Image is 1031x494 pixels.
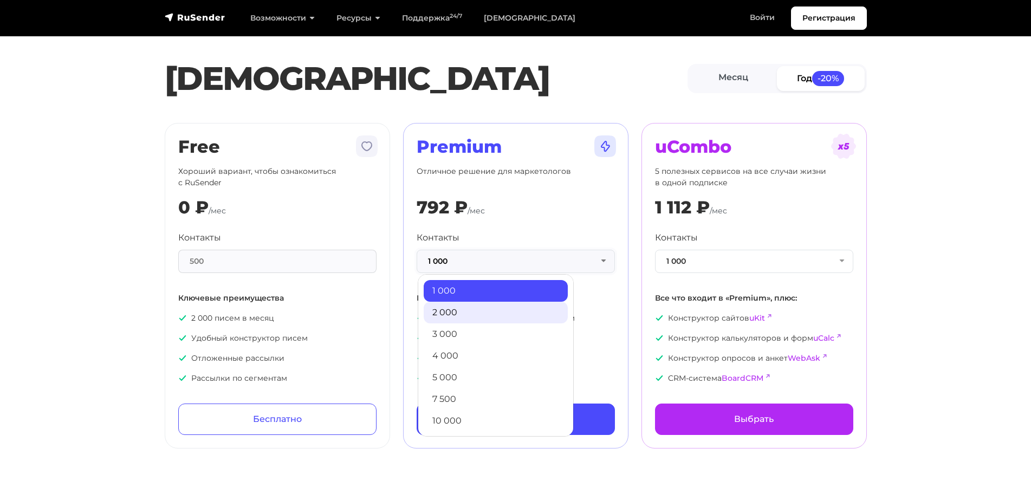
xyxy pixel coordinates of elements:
[473,7,586,29] a: [DEMOGRAPHIC_DATA]
[178,354,187,362] img: icon-ok.svg
[592,133,618,159] img: tarif-premium.svg
[655,334,664,342] img: icon-ok.svg
[722,373,763,383] a: BoardCRM
[710,206,727,216] span: /мес
[424,432,568,453] a: 13 000
[655,197,710,218] div: 1 112 ₽
[655,313,853,324] p: Конструктор сайтов
[417,197,468,218] div: 792 ₽
[655,353,853,364] p: Конструктор опросов и анкет
[165,12,225,23] img: RuSender
[178,333,377,344] p: Удобный конструктор писем
[690,66,777,90] a: Месяц
[424,280,568,302] a: 1 000
[417,231,459,244] label: Контакты
[424,410,568,432] a: 10 000
[178,314,187,322] img: icon-ok.svg
[655,136,853,157] h2: uCombo
[417,292,615,304] p: Все что входит в «Free», плюс:
[791,6,867,30] a: Регистрация
[417,136,615,157] h2: Premium
[354,133,380,159] img: tarif-free.svg
[417,314,425,322] img: icon-ok.svg
[739,6,786,29] a: Войти
[655,314,664,322] img: icon-ok.svg
[424,388,568,410] a: 7 500
[655,333,853,344] p: Конструктор калькуляторов и форм
[788,353,820,363] a: WebAsk
[749,313,765,323] a: uKit
[178,292,377,304] p: Ключевые преимущества
[424,345,568,367] a: 4 000
[178,166,377,188] p: Хороший вариант, чтобы ознакомиться с RuSender
[655,404,853,435] a: Выбрать
[424,367,568,388] a: 5 000
[655,292,853,304] p: Все что входит в «Premium», плюс:
[831,133,857,159] img: tarif-ucombo.svg
[655,250,853,273] button: 1 000
[417,333,615,344] p: Приоритетная поддержка
[450,12,462,19] sup: 24/7
[424,323,568,345] a: 3 000
[178,313,377,324] p: 2 000 писем в месяц
[391,7,473,29] a: Поддержка24/7
[178,374,187,382] img: icon-ok.svg
[178,404,377,435] a: Бесплатно
[655,354,664,362] img: icon-ok.svg
[417,166,615,188] p: Отличное решение для маркетологов
[239,7,326,29] a: Возможности
[417,373,615,384] p: Приоритетная модерация
[417,354,425,362] img: icon-ok.svg
[178,373,377,384] p: Рассылки по сегментам
[326,7,391,29] a: Ресурсы
[417,334,425,342] img: icon-ok.svg
[178,231,221,244] label: Контакты
[655,374,664,382] img: icon-ok.svg
[777,66,865,90] a: Год
[417,250,615,273] button: 1 000
[417,404,615,435] a: Выбрать
[165,59,688,98] h1: [DEMOGRAPHIC_DATA]
[418,274,574,437] ul: 1 000
[813,333,834,343] a: uCalc
[655,166,853,188] p: 5 полезных сервисов на все случаи жизни в одной подписке
[655,231,698,244] label: Контакты
[417,353,615,364] p: Помощь с импортом базы
[417,374,425,382] img: icon-ok.svg
[417,313,615,324] p: Неограниченное количество писем
[178,353,377,364] p: Отложенные рассылки
[812,71,845,86] span: -20%
[209,206,226,216] span: /мес
[424,302,568,323] a: 2 000
[178,334,187,342] img: icon-ok.svg
[178,136,377,157] h2: Free
[468,206,485,216] span: /мес
[178,197,209,218] div: 0 ₽
[655,373,853,384] p: CRM-система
